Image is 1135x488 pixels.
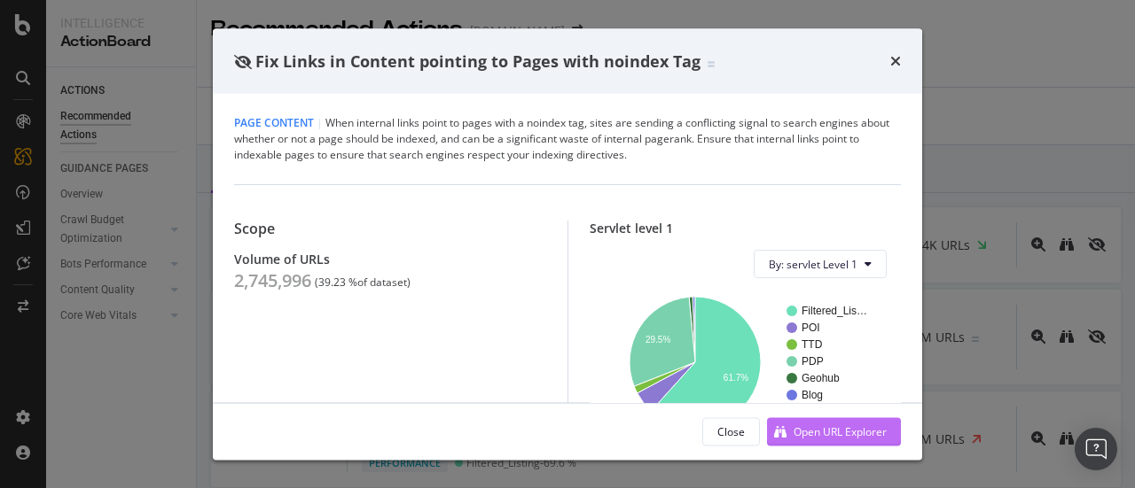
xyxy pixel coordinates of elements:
div: Volume of URLs [234,252,546,267]
text: TTD [802,338,823,351]
button: By: servlet Level 1 [754,250,887,278]
div: times [890,50,901,73]
span: | [317,115,323,130]
text: Blog [802,389,823,401]
div: ( 39.23 % of dataset ) [315,276,411,289]
text: POI [802,321,820,334]
div: 2,745,996 [234,270,311,291]
div: Open URL Explorer [794,423,887,438]
text: 61.7% [723,373,748,383]
span: Fix Links in Content pointing to Pages with noindex Tag [255,50,701,71]
text: 29.5% [645,334,669,344]
div: Servlet level 1 [590,221,902,236]
div: Scope [234,221,546,237]
text: PDP [802,355,824,368]
div: modal [213,28,922,460]
div: eye-slash [234,54,252,68]
text: Filtered_Lis… [802,305,867,317]
span: By: servlet Level 1 [769,256,857,271]
div: When internal links point to pages with a noindex tag, sites are sending a conflicting signal to ... [234,115,901,163]
span: Page Content [234,115,314,130]
button: Open URL Explorer [767,417,901,445]
div: Close [717,423,745,438]
svg: A chart. [604,292,881,431]
img: Equal [708,61,715,66]
button: Close [702,417,760,445]
text: Geohub [802,372,840,384]
div: Open Intercom Messenger [1075,428,1117,470]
